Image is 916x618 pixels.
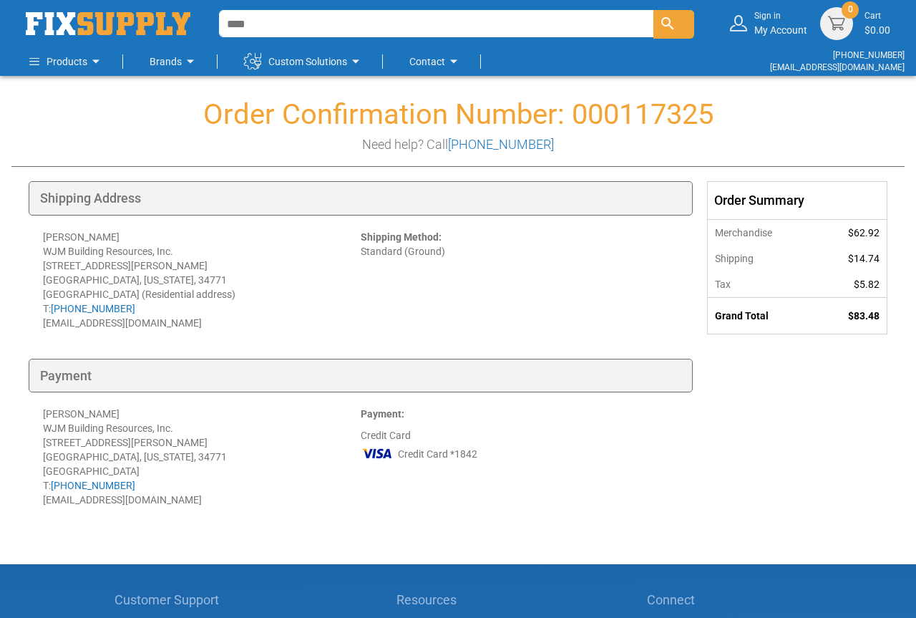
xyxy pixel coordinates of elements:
a: [PHONE_NUMBER] [51,303,135,314]
div: Order Summary [708,182,887,219]
strong: Grand Total [715,310,769,322]
span: $5.82 [854,279,880,290]
h5: Connect [647,593,801,607]
a: Contact [409,47,462,76]
span: $62.92 [848,227,880,238]
div: [PERSON_NAME] WJM Building Resources, Inc. [STREET_ADDRESS][PERSON_NAME] [GEOGRAPHIC_DATA], [US_S... [43,230,361,330]
a: [PHONE_NUMBER] [448,137,554,152]
span: $14.74 [848,253,880,264]
a: Products [29,47,104,76]
div: Standard (Ground) [361,230,678,330]
h3: Need help? Call [11,137,905,152]
th: Merchandise [708,219,817,246]
h5: Customer Support [114,593,227,607]
a: [PHONE_NUMBER] [833,50,905,60]
a: Brands [150,47,199,76]
a: Custom Solutions [244,47,364,76]
span: $0.00 [864,24,890,36]
th: Tax [708,271,817,298]
a: [PHONE_NUMBER] [51,480,135,491]
h5: Resources [396,593,477,607]
div: Credit Card [361,407,678,507]
span: 0 [848,4,853,16]
small: Sign in [754,10,807,22]
div: My Account [754,10,807,37]
img: VI [361,443,394,464]
div: Payment [29,359,693,393]
a: store logo [26,12,190,35]
small: Cart [864,10,890,22]
a: [EMAIL_ADDRESS][DOMAIN_NAME] [770,62,905,72]
div: [PERSON_NAME] WJM Building Resources, Inc. [STREET_ADDRESS][PERSON_NAME] [GEOGRAPHIC_DATA], [US_S... [43,407,361,507]
img: Fix Industrial Supply [26,12,190,35]
th: Shipping [708,246,817,271]
strong: Shipping Method: [361,231,442,243]
div: Shipping Address [29,181,693,216]
span: Credit Card *1842 [398,447,477,461]
h1: Order Confirmation Number: 000117325 [11,99,905,130]
strong: Payment: [361,408,404,420]
span: $83.48 [848,310,880,322]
